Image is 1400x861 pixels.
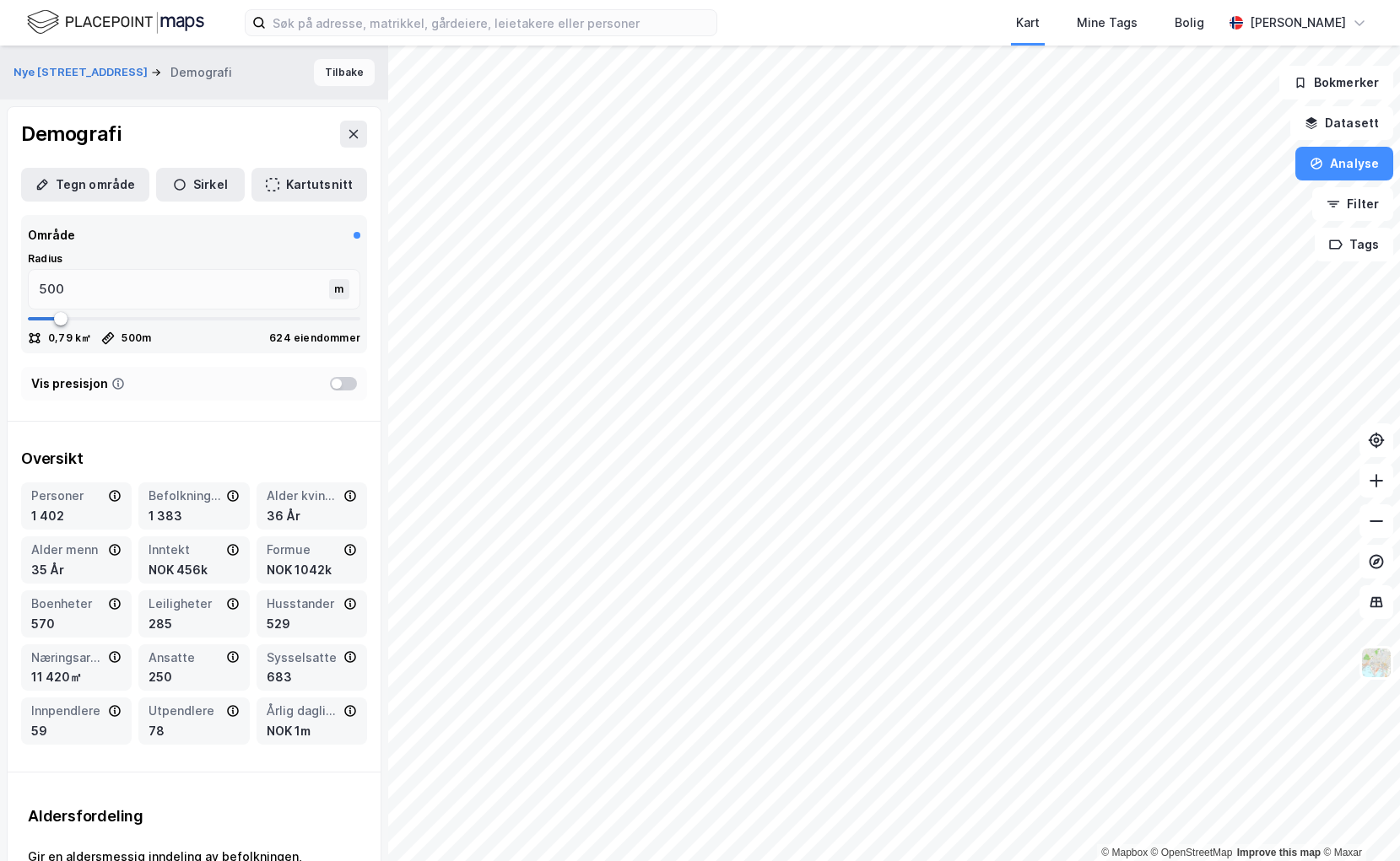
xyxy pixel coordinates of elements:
[149,648,222,668] div: Ansatte
[267,648,340,668] div: Sysselsatte
[48,331,91,345] div: 0,79 k㎡
[149,540,222,560] div: Inntekt
[329,279,349,299] div: m
[149,506,239,526] div: 1 383
[1290,106,1393,140] button: Datasett
[1279,66,1393,100] button: Bokmerker
[266,10,716,35] input: Søk på adresse, matrikkel, gårdeiere, leietakere eller personer
[31,721,122,741] div: 59
[31,506,122,526] div: 1 402
[28,225,75,245] div: Område
[31,486,105,506] div: Personer
[1175,13,1204,33] div: Bolig
[170,62,232,83] div: Demografi
[31,374,108,394] div: Vis presisjon
[27,8,204,37] img: logo.f888ab2527a4732fd821a326f86c7f29.svg
[267,667,357,687] div: 683
[1315,228,1393,261] button: Tags
[31,648,105,668] div: Næringsareal
[1151,847,1233,858] a: OpenStreetMap
[1101,847,1148,858] a: Mapbox
[156,168,245,202] button: Sirkel
[149,560,239,580] div: NOK 456k
[251,168,367,202] button: Kartutsnitt
[149,721,239,741] div: 78
[1077,13,1138,33] div: Mine Tags
[314,59,375,86] button: Tilbake
[267,560,357,580] div: NOK 1042k
[149,486,222,506] div: Befolkning dagtid
[21,168,149,202] button: Tegn område
[31,667,122,687] div: 11 420㎡
[1312,187,1393,221] button: Filter
[28,252,360,266] div: Radius
[31,540,105,560] div: Alder menn
[267,701,340,721] div: Årlig dagligvareforbruk
[1237,847,1321,858] a: Improve this map
[28,806,360,826] div: Aldersfordeling
[31,594,105,614] div: Boenheter
[1360,647,1392,679] img: Z
[31,560,122,580] div: 35 År
[267,540,340,560] div: Formue
[149,667,239,687] div: 250
[29,270,332,309] input: m
[21,121,121,148] div: Demografi
[267,594,340,614] div: Husstander
[31,614,122,634] div: 570
[149,594,222,614] div: Leiligheter
[21,449,367,469] div: Oversikt
[1016,13,1040,33] div: Kart
[267,721,357,741] div: NOK 1m
[267,486,340,506] div: Alder kvinner
[269,331,360,345] div: 624 eiendommer
[122,331,151,345] div: 500 m
[31,701,105,721] div: Innpendlere
[267,506,357,526] div: 36 År
[149,701,222,721] div: Utpendlere
[1316,780,1400,861] iframe: Chat Widget
[149,614,239,634] div: 285
[1316,780,1400,861] div: Kontrollprogram for chat
[14,64,151,81] button: Nye [STREET_ADDRESS]
[1295,147,1393,180] button: Analyse
[1250,13,1346,33] div: [PERSON_NAME]
[267,614,357,634] div: 529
